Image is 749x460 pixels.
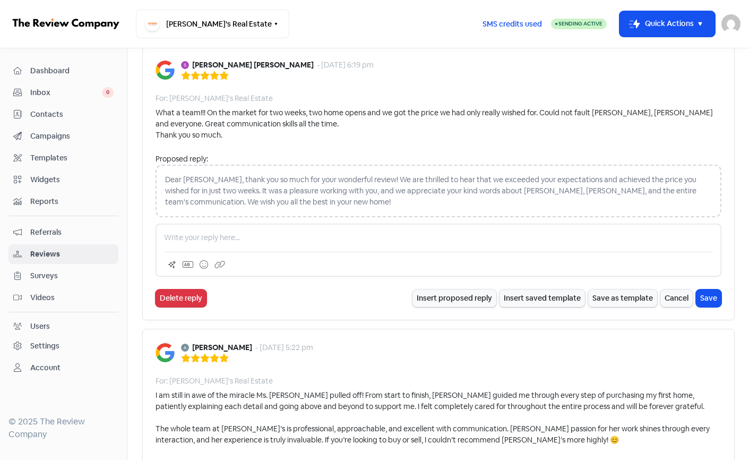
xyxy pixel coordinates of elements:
a: Videos [8,288,118,308]
button: Cancel [660,289,693,307]
a: Sending Active [551,18,607,30]
span: Contacts [30,109,114,120]
a: Dashboard [8,61,118,81]
button: Save as template [588,289,657,307]
img: Avatar [181,61,189,69]
img: Image [156,61,175,80]
span: Reports [30,196,114,207]
img: Avatar [181,344,189,352]
b: [PERSON_NAME] [PERSON_NAME] [192,59,314,71]
span: Widgets [30,174,114,185]
span: Templates [30,152,114,164]
button: Insert saved template [500,289,585,307]
span: Inbox [30,87,102,98]
div: Account [30,362,61,373]
div: Dear [PERSON_NAME], thank you so much for your wonderful review! We are thrilled to hear that we ... [156,165,721,217]
a: Inbox 0 [8,83,118,103]
span: Sending Active [558,20,602,27]
span: Campaigns [30,131,114,142]
a: Users [8,317,118,336]
span: Referrals [30,227,114,238]
button: Save [696,289,721,307]
a: SMS credits used [473,18,551,29]
a: Surveys [8,266,118,286]
b: [PERSON_NAME] [192,342,252,353]
div: What a team!!! On the market for two weeks, two home opens and we got the price we had only reall... [156,107,721,141]
div: For: [PERSON_NAME]'s Real Estate [156,376,273,387]
div: Proposed reply: [156,154,721,165]
span: Reviews [30,249,114,260]
span: SMS credits used [483,19,542,30]
a: Account [8,358,118,378]
div: Users [30,321,50,332]
div: © 2025 The Review Company [8,415,118,441]
span: Videos [30,292,114,303]
a: Referrals [8,223,118,242]
span: 0 [102,87,114,98]
span: Surveys [30,270,114,282]
a: Reports [8,192,118,211]
button: Quick Actions [619,11,715,37]
button: Delete reply [156,289,206,307]
div: For: [PERSON_NAME]'s Real Estate [156,93,273,104]
a: Reviews [8,244,118,264]
button: [PERSON_NAME]'s Real Estate [136,10,289,38]
a: Campaigns [8,126,118,146]
img: User [721,14,741,33]
div: I am still in awe of the miracle Ms. [PERSON_NAME] pulled off! From start to finish, [PERSON_NAME... [156,390,721,446]
img: Image [156,343,175,362]
div: - [DATE] 5:22 pm [255,342,313,353]
div: - [DATE] 6:19 pm [317,59,374,71]
a: Templates [8,148,118,168]
span: Dashboard [30,65,114,76]
div: Settings [30,340,59,352]
a: Widgets [8,170,118,190]
a: Contacts [8,105,118,124]
button: Insert proposed reply [412,289,496,307]
a: Settings [8,336,118,356]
